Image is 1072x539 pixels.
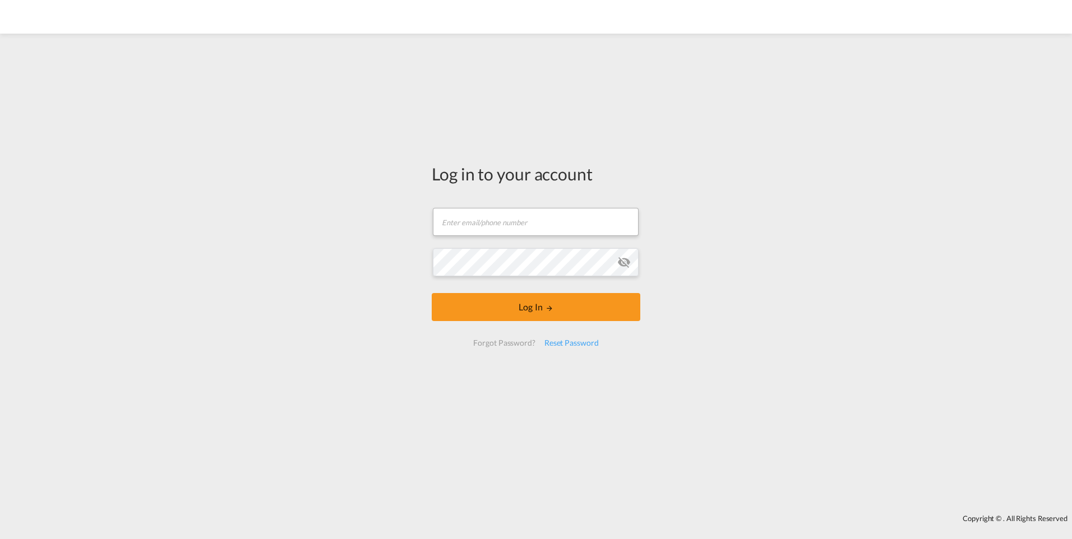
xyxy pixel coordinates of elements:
div: Forgot Password? [469,333,539,353]
div: Log in to your account [432,162,640,185]
button: LOGIN [432,293,640,321]
input: Enter email/phone number [433,208,639,236]
div: Reset Password [540,333,603,353]
md-icon: icon-eye-off [617,255,631,269]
